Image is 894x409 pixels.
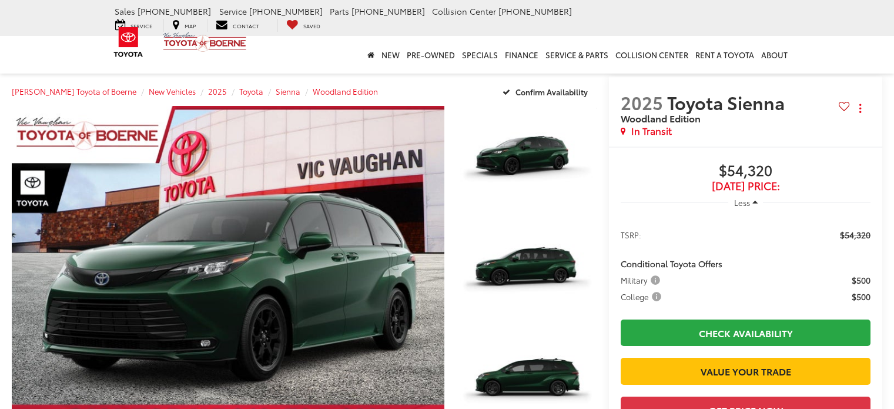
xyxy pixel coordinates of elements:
button: Actions [850,98,870,118]
a: Contact [207,19,268,32]
a: New Vehicles [149,86,196,97]
span: dropdown dots [859,104,861,113]
img: Vic Vaughan Toyota of Boerne [163,32,247,52]
span: [DATE] Price: [621,180,870,192]
button: Confirm Availability [496,81,598,102]
a: [PERSON_NAME] Toyota of Boerne [12,86,136,97]
img: 2025 Toyota Sienna Woodland Edition [456,217,598,324]
a: Check Availability [621,320,870,346]
a: Woodland Edition [313,86,378,97]
a: About [758,36,791,74]
button: Less [728,192,764,213]
img: Toyota [106,23,150,61]
span: Confirm Availability [515,87,588,97]
span: Less [734,197,750,208]
a: Home [364,36,378,74]
span: Parts [330,5,349,17]
a: Rent a Toyota [692,36,758,74]
button: Military [621,274,664,286]
span: 2025 [621,89,663,115]
a: Map [163,19,205,32]
span: $54,320 [840,229,870,241]
a: Sienna [276,86,300,97]
img: 2025 Toyota Sienna Woodland Edition [456,105,598,212]
span: [PHONE_NUMBER] [351,5,425,17]
span: Service [130,22,152,29]
span: $54,320 [621,162,870,180]
span: $500 [852,291,870,302]
span: Woodland Edition [621,111,701,125]
a: Expand Photo 2 [457,218,597,323]
span: TSRP: [621,229,641,241]
span: [PHONE_NUMBER] [138,5,211,17]
span: $500 [852,274,870,286]
a: New [378,36,403,74]
span: Military [621,274,662,286]
a: Expand Photo 1 [457,106,597,211]
span: Collision Center [432,5,496,17]
span: Service [219,5,247,17]
span: Map [185,22,196,29]
span: Toyota Sienna [667,89,789,115]
a: Value Your Trade [621,358,870,384]
a: Finance [501,36,542,74]
a: Specials [458,36,501,74]
span: College [621,291,664,302]
a: My Saved Vehicles [277,19,329,32]
span: [PHONE_NUMBER] [249,5,323,17]
span: Contact [233,22,259,29]
span: Sales [115,5,135,17]
span: Saved [303,22,320,29]
a: Service [106,19,161,32]
a: 2025 [208,86,227,97]
button: College [621,291,665,302]
a: Toyota [239,86,263,97]
span: [PHONE_NUMBER] [498,5,572,17]
span: In Transit [631,124,672,138]
span: Conditional Toyota Offers [621,258,722,270]
a: Pre-Owned [403,36,458,74]
a: Collision Center [612,36,692,74]
a: Service & Parts: Opens in a new tab [542,36,612,74]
